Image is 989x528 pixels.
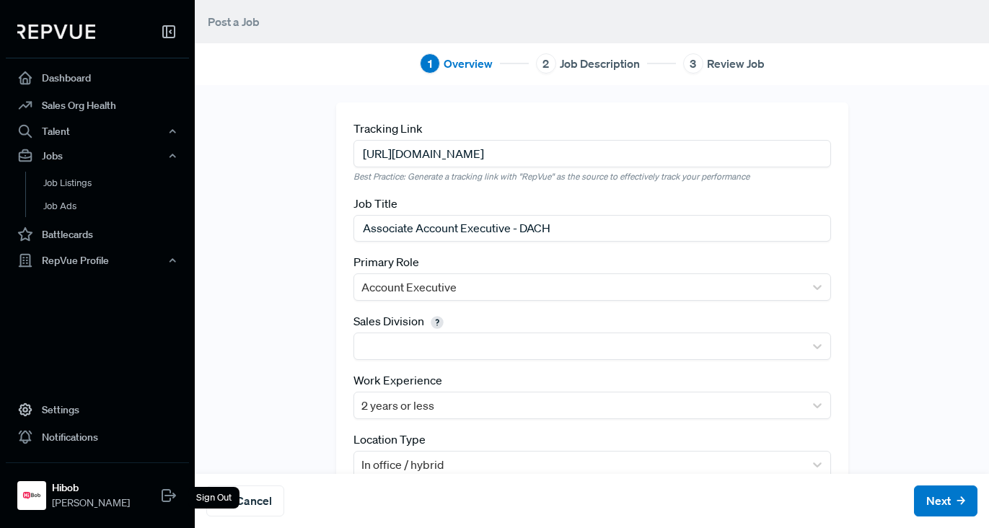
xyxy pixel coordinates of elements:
a: Job Listings [25,172,208,195]
a: Notifications [6,423,189,451]
div: 3 [683,53,703,74]
label: Sales Division [353,312,448,330]
div: 2 [536,53,556,74]
em: Best Practice: Generate a tracking link with "RepVue" as the source to effectively track your per... [353,170,831,183]
label: Location Type [353,431,426,448]
span: [PERSON_NAME] [52,496,130,511]
label: Tracking Link [353,120,423,137]
div: Sign Out [188,487,239,509]
label: Work Experience [353,371,442,389]
button: RepVue Profile [6,248,189,273]
a: Sales Org Health [6,92,189,119]
button: Cancel [206,485,284,516]
label: Primary Role [353,253,419,270]
span: Job Description [560,55,640,72]
a: Battlecards [6,221,189,248]
a: Job Ads [25,195,208,218]
button: Talent [6,119,189,144]
button: Next [914,485,977,516]
div: 1 [420,53,440,74]
img: RepVue [17,25,95,39]
a: Dashboard [6,64,189,92]
strong: Hibob [52,480,130,496]
span: Overview [444,55,493,72]
span: Review Job [707,55,765,72]
span: Post a Job [208,14,260,29]
label: Job Title [353,195,397,212]
button: Jobs [6,144,189,168]
img: Hibob [20,484,43,507]
input: https://www.yoursite.com [353,140,831,167]
a: HibobHibob[PERSON_NAME]Sign Out [6,462,189,516]
a: Settings [6,396,189,423]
